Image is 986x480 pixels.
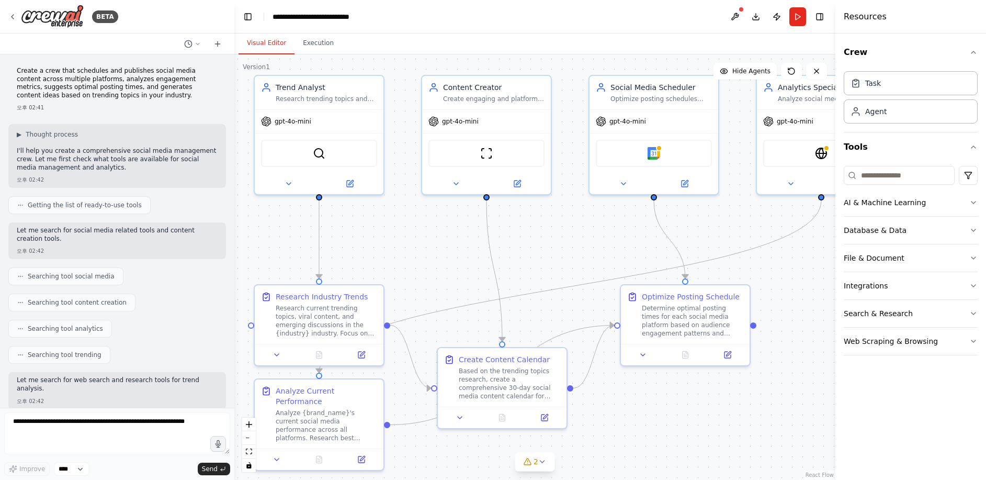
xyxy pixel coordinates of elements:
g: Edge from 9c9d710d-a228-460a-b46d-e7b47de7cae2 to 7fb47e13-3dfb-4948-962c-4df8a2d825ba [573,320,614,394]
button: Visual Editor [239,32,294,54]
button: 2 [515,452,555,472]
button: Crew [844,38,978,67]
button: Hide right sidebar [812,9,827,24]
span: Searching tool social media [28,272,115,281]
button: Integrations [844,272,978,299]
div: Tools [844,162,978,364]
div: Create Content Calendar [459,354,550,365]
button: Open in side panel [655,177,714,190]
button: Database & Data [844,217,978,244]
button: Switch to previous chat [180,38,205,50]
div: 오후 02:42 [17,397,218,405]
g: Edge from fcc23aa7-e1d4-4753-a662-769b5fb04040 to 359b70e7-e055-4d24-9e9d-a6acfdc9f3e6 [314,200,826,373]
g: Edge from d9c2b0b3-390f-45fc-81c3-ac75a743ecdc to da2cef6e-ccea-44ac-b5e9-4b7ac38dabe5 [314,200,324,278]
p: Create a crew that schedules and publishes social media content across multiple platforms, analyz... [17,67,218,99]
g: Edge from 5d74ac55-a19c-4f14-9fca-3a2bc8fd8fd2 to 9c9d710d-a228-460a-b46d-e7b47de7cae2 [481,200,507,341]
div: Optimize Posting ScheduleDetermine optimal posting times for each social media platform based on ... [620,284,751,366]
button: Tools [844,132,978,162]
button: fit view [242,445,256,459]
div: Content CreatorCreate engaging and platform-specific social media content including captions, has... [421,75,552,195]
span: Searching tool trending [28,351,101,359]
div: Optimize Posting Schedule [642,292,740,302]
span: Hide Agents [732,67,770,75]
p: Let me search for social media related tools and content creation tools. [17,227,218,243]
span: gpt-4o-mini [777,117,813,126]
nav: breadcrumb [273,12,349,22]
button: zoom out [242,431,256,445]
button: Open in side panel [822,177,881,190]
div: Web Scraping & Browsing [844,336,938,347]
span: 2 [534,456,538,467]
button: toggle interactivity [242,459,256,472]
a: React Flow attribution [806,472,834,478]
button: Send [198,463,230,475]
span: ▶ [17,130,21,139]
p: Let me search for web search and research tools for trend analysis. [17,376,218,393]
span: gpt-4o-mini [609,117,646,126]
h4: Resources [844,10,887,23]
g: Edge from 28502351-f63f-4410-ba8e-da35bd76e6f0 to 7fb47e13-3dfb-4948-962c-4df8a2d825ba [649,200,690,278]
div: Research current trending topics, viral content, and emerging discussions in the {industry} indus... [276,304,377,338]
button: Start a new chat [209,38,226,50]
p: I'll help you create a comprehensive social media management crew. Let me first check what tools ... [17,147,218,172]
button: Open in side panel [343,453,379,466]
div: Analytics SpecialistAnalyze social media engagement metrics, track performance across platforms, ... [756,75,887,195]
button: Open in side panel [488,177,547,190]
button: ▶Thought process [17,130,78,139]
div: Social Media SchedulerOptimize posting schedules across multiple social media platforms by analyz... [588,75,719,195]
button: Web Scraping & Browsing [844,328,978,355]
div: AI & Machine Learning [844,197,926,208]
div: Research trending topics and viral content in the {industry} industry to identify content opportu... [276,95,377,103]
g: Edge from 359b70e7-e055-4d24-9e9d-a6acfdc9f3e6 to 7fb47e13-3dfb-4948-962c-4df8a2d825ba [390,320,614,430]
span: Getting the list of ready-to-use tools [28,201,142,209]
button: File & Document [844,244,978,272]
span: Improve [19,465,45,473]
div: React Flow controls [242,418,256,472]
div: Version 1 [243,63,270,71]
div: Analyze Current PerformanceAnalyze {brand_name}'s current social media performance across all pla... [254,378,384,471]
button: No output available [663,349,708,361]
div: BETA [92,10,118,23]
div: Integrations [844,281,888,291]
div: Based on the trending topics research, create a comprehensive 30-day social media content calenda... [459,367,560,400]
button: Open in side panel [526,411,562,424]
div: Crew [844,67,978,132]
div: Determine optimal posting times for each social media platform based on audience engagement patte... [642,304,743,338]
button: Execution [294,32,342,54]
div: Search & Research [844,308,913,319]
img: Google Calendar [648,147,660,160]
img: ScrapeWebsiteTool [480,147,493,160]
img: EXASearchTool [815,147,828,160]
button: Open in side panel [320,177,379,190]
div: Research Industry TrendsResearch current trending topics, viral content, and emerging discussions... [254,284,384,366]
button: Improve [4,462,50,476]
span: gpt-4o-mini [442,117,479,126]
span: Searching tool content creation [28,298,127,307]
div: Agent [865,106,887,117]
div: Social Media Scheduler [610,82,712,93]
div: Create engaging and platform-specific social media content including captions, hashtags, and cont... [443,95,545,103]
button: Open in side panel [709,349,745,361]
button: Hide left sidebar [241,9,255,24]
div: 오후 02:42 [17,247,218,255]
div: Content Creator [443,82,545,93]
div: Research Industry Trends [276,292,368,302]
div: Optimize posting schedules across multiple social media platforms by analyzing audience activity ... [610,95,712,103]
button: No output available [297,349,342,361]
div: File & Document [844,253,904,263]
span: Searching tool analytics [28,325,103,333]
g: Edge from da2cef6e-ccea-44ac-b5e9-4b7ac38dabe5 to 9c9d710d-a228-460a-b46d-e7b47de7cae2 [390,320,431,394]
span: Thought process [26,130,78,139]
button: Click to speak your automation idea [210,436,226,452]
span: gpt-4o-mini [275,117,311,126]
div: Trend Analyst [276,82,377,93]
div: Trend AnalystResearch trending topics and viral content in the {industry} industry to identify co... [254,75,384,195]
button: AI & Machine Learning [844,189,978,216]
button: Open in side panel [343,349,379,361]
div: Task [865,78,881,88]
div: Analyze Current Performance [276,386,377,407]
div: 오후 02:41 [17,104,218,111]
div: Database & Data [844,225,906,236]
div: Analyze social media engagement metrics, track performance across platforms, identify top-perform... [778,95,879,103]
div: Create Content CalendarBased on the trending topics research, create a comprehensive 30-day socia... [437,347,568,429]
